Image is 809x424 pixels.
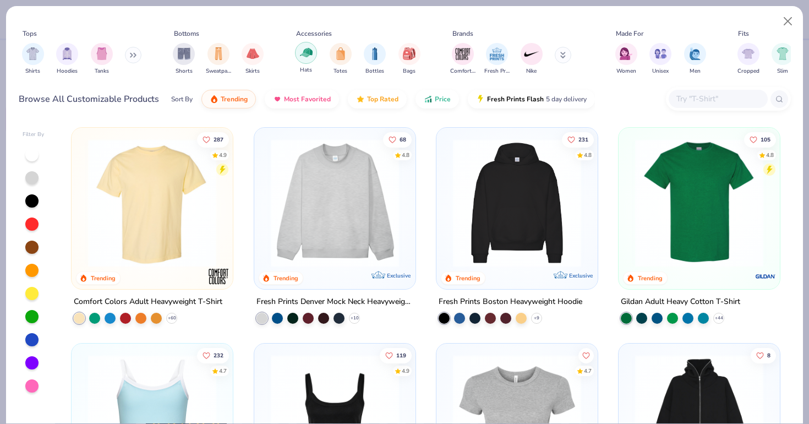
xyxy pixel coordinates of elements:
button: Most Favorited [265,90,339,108]
img: Women Image [620,47,632,60]
img: Comfort Colors logo [208,265,230,287]
div: filter for Women [615,43,637,75]
button: filter button [295,43,317,75]
div: filter for Shorts [173,43,195,75]
button: Like [744,132,776,147]
button: filter button [649,43,671,75]
div: 4.9 [219,151,227,159]
button: Trending [201,90,256,108]
img: flash.gif [476,95,485,104]
div: filter for Hats [295,42,317,74]
button: Fresh Prints Flash5 day delivery [468,90,595,108]
span: 105 [761,137,770,142]
button: filter button [206,43,231,75]
span: Men [690,67,701,75]
img: 91acfc32-fd48-4d6b-bdad-a4c1a30ac3fc [447,139,587,267]
span: Cropped [737,67,759,75]
img: a90f7c54-8796-4cb2-9d6e-4e9644cfe0fe [404,139,544,267]
div: Accessories [296,29,332,39]
div: Comfort Colors Adult Heavyweight T-Shirt [74,295,222,309]
img: Bags Image [403,47,415,60]
span: Slim [777,67,788,75]
img: Totes Image [335,47,347,60]
span: Hoodies [57,67,78,75]
button: Close [778,11,799,32]
img: Cropped Image [742,47,755,60]
button: filter button [364,43,386,75]
img: Hoodies Image [61,47,73,60]
button: filter button [242,43,264,75]
span: 8 [767,353,770,358]
button: Like [751,348,776,363]
div: filter for Hoodies [56,43,78,75]
img: 029b8af0-80e6-406f-9fdc-fdf898547912 [83,139,222,267]
div: Made For [616,29,643,39]
span: 231 [578,137,588,142]
div: 4.8 [401,151,409,159]
span: 287 [214,137,223,142]
button: Like [197,348,229,363]
div: filter for Totes [330,43,352,75]
span: Comfort Colors [450,67,475,75]
button: filter button [521,43,543,75]
button: filter button [737,43,759,75]
span: Price [435,95,451,104]
button: filter button [22,43,44,75]
div: 4.8 [584,151,592,159]
span: Skirts [245,67,260,75]
div: filter for Fresh Prints [484,43,510,75]
div: filter for Slim [772,43,794,75]
span: Most Favorited [284,95,331,104]
span: Exclusive [569,272,593,279]
div: Fits [738,29,749,39]
span: Trending [221,95,248,104]
button: filter button [56,43,78,75]
div: Sort By [171,94,193,104]
div: Filter By [23,131,45,139]
span: Shirts [25,67,40,75]
div: 4.7 [584,367,592,376]
div: filter for Skirts [242,43,264,75]
button: Like [382,132,411,147]
input: Try "T-Shirt" [675,93,760,105]
div: filter for Sweatpants [206,43,231,75]
div: Fresh Prints Boston Heavyweight Hoodie [439,295,582,309]
div: filter for Bottles [364,43,386,75]
span: Tanks [95,67,109,75]
div: filter for Men [684,43,706,75]
span: Unisex [652,67,669,75]
img: trending.gif [210,95,218,104]
div: filter for Comfort Colors [450,43,475,75]
img: Men Image [689,47,701,60]
div: filter for Nike [521,43,543,75]
span: Bottles [365,67,384,75]
div: 4.8 [766,151,774,159]
div: Fresh Prints Denver Mock Neck Heavyweight Sweatshirt [256,295,413,309]
button: Price [416,90,459,108]
img: Shorts Image [178,47,190,60]
img: Fresh Prints Image [489,46,505,62]
span: Women [616,67,636,75]
div: filter for Cropped [737,43,759,75]
img: Hats Image [300,46,313,59]
div: filter for Unisex [649,43,671,75]
button: Like [197,132,229,147]
img: Nike Image [523,46,540,62]
div: Brands [452,29,473,39]
div: filter for Tanks [91,43,113,75]
button: filter button [615,43,637,75]
img: Sweatpants Image [212,47,225,60]
div: 4.7 [219,367,227,376]
span: 5 day delivery [546,93,587,106]
img: Slim Image [777,47,789,60]
span: Top Rated [367,95,398,104]
button: filter button [450,43,475,75]
div: 4.9 [401,367,409,376]
button: filter button [330,43,352,75]
img: Comfort Colors Image [455,46,471,62]
span: + 10 [350,315,358,322]
span: + 9 [534,315,539,322]
span: Totes [334,67,347,75]
span: Fresh Prints Flash [487,95,544,104]
button: filter button [684,43,706,75]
